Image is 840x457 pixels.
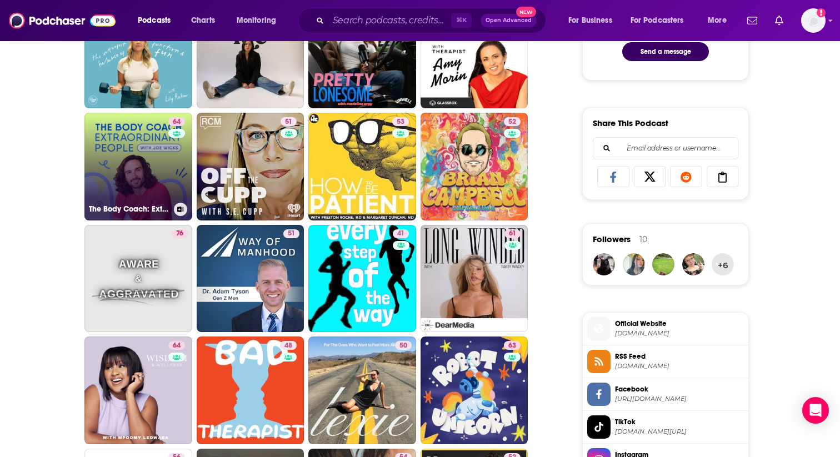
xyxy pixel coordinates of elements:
h3: The Body Coach: Extraordinary People [89,204,169,214]
span: 63 [508,340,516,351]
a: 53 [308,113,416,220]
a: 64 [168,341,185,350]
a: 76 [84,225,192,333]
a: Copy Link [707,166,739,187]
span: More [708,13,727,28]
span: 64 [173,340,181,351]
h3: Share This Podcast [593,118,668,128]
a: RSS Feed[DOMAIN_NAME] [587,350,744,373]
span: 41 [397,228,404,239]
button: open menu [229,12,291,29]
span: 53 [397,117,404,128]
a: 76 [421,1,528,109]
button: Send a message [622,42,709,61]
a: 50 [395,341,412,350]
a: 52 [504,117,521,126]
span: 61 [509,228,516,239]
a: 52 [421,113,528,220]
button: open menu [130,12,185,29]
span: Open Advanced [486,18,532,23]
span: Official Website [615,319,744,329]
span: tiktok.com/@psychologyofyour20s [615,428,744,436]
a: Share on Facebook [597,166,629,187]
a: 48 [197,337,304,444]
a: 63 [421,337,528,444]
a: 63 [197,1,304,109]
a: 53 [392,117,409,126]
a: 51 [281,117,297,126]
input: Email address or username... [602,138,729,159]
a: 48 [280,341,297,350]
button: +6 [712,253,734,275]
span: Podcasts [138,13,171,28]
a: 41 [393,229,409,238]
span: For Business [568,13,612,28]
button: open menu [623,12,700,29]
a: Share on Reddit [670,166,702,187]
img: unearthlyexistences [623,253,645,275]
span: ⌘ K [451,13,472,28]
span: 64 [173,117,181,128]
span: Facebook [615,384,744,394]
span: Followers [593,234,631,244]
div: Search followers [593,137,738,159]
span: 50 [399,340,407,351]
span: 51 [285,117,292,128]
button: Show profile menu [801,8,826,33]
img: kh.balcewicz [593,253,615,275]
svg: Add a profile image [817,8,826,17]
div: 10 [639,234,647,244]
a: 61 [504,229,521,238]
img: Podchaser - Follow, Share and Rate Podcasts [9,10,116,31]
a: Show notifications dropdown [771,11,788,30]
a: 76 [172,229,188,238]
span: omnycontent.com [615,362,744,370]
a: 47 [84,1,192,109]
a: Charts [184,12,222,29]
a: 64 [168,117,185,126]
span: New [516,7,536,17]
span: RSS Feed [615,351,744,361]
a: Share on X/Twitter [634,166,666,187]
a: 61 [421,225,528,333]
span: 52 [508,117,516,128]
a: Official Website[DOMAIN_NAME] [587,317,744,340]
a: TikTok[DOMAIN_NAME][URL] [587,415,744,439]
img: YONY [652,253,674,275]
div: Search podcasts, credits, & more... [308,8,557,33]
a: 64The Body Coach: Extraordinary People [84,113,192,220]
a: 64 [84,337,192,444]
span: 48 [284,340,292,351]
a: 51 [283,229,299,238]
div: Open Intercom Messenger [802,397,829,424]
a: 41 [308,225,416,333]
span: Monitoring [237,13,276,28]
input: Search podcasts, credits, & more... [328,12,451,29]
span: For Podcasters [631,13,684,28]
span: sbeghenjemma.wixsite.com [615,329,744,338]
button: open menu [561,12,626,29]
span: 76 [176,228,183,239]
a: 66 [308,1,416,109]
a: 51 [197,225,304,333]
span: Charts [191,13,215,28]
a: 50 [308,337,416,444]
img: mollyspectorwilliams [682,253,704,275]
a: Show notifications dropdown [743,11,762,30]
span: TikTok [615,417,744,427]
a: 51 [197,113,304,220]
img: User Profile [801,8,826,33]
button: open menu [700,12,741,29]
span: 51 [288,228,295,239]
span: https://www.facebook.com/psychologyofyour20s [615,395,744,403]
a: Facebook[URL][DOMAIN_NAME] [587,383,744,406]
a: 63 [504,341,521,350]
span: Logged in as KevinZ [801,8,826,33]
button: Open AdvancedNew [481,14,537,27]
